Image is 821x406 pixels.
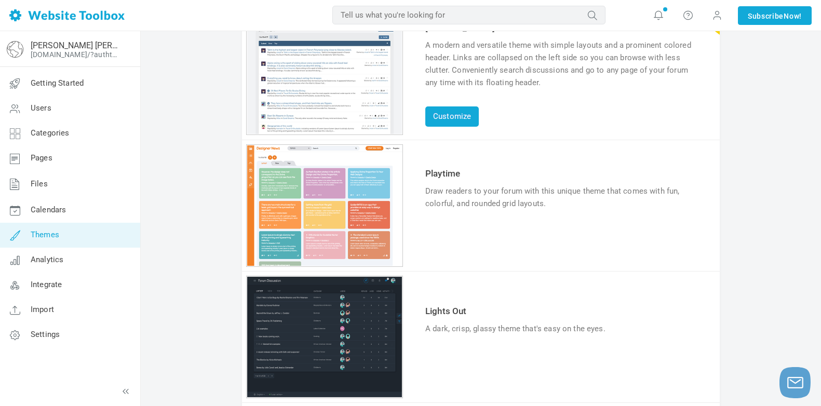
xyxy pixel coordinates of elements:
a: Customize [425,106,479,127]
span: Settings [31,330,60,339]
button: Launch chat [779,367,811,398]
a: [PERSON_NAME] [PERSON_NAME] Community [31,40,121,50]
img: playtime_thumb.jpg [247,145,402,266]
a: Lights Out [425,306,467,316]
span: Now! [784,10,802,22]
img: angela_thumb.jpg [247,13,402,134]
span: Files [31,179,48,188]
span: Categories [31,128,70,138]
img: globe-icon.png [7,41,23,58]
span: Integrate [31,280,62,289]
input: Tell us what you're looking for [332,6,605,24]
span: Import [31,305,54,314]
a: [DOMAIN_NAME]/?authtoken=81615e4ac84cc9a1c8470c1675abe033&rememberMe=1 [31,50,121,59]
a: Playtime [425,168,460,179]
img: lightsout_thumb.jpg [247,277,402,397]
span: Getting Started [31,78,84,88]
span: Themes [31,230,59,239]
a: SubscribeNow! [738,6,812,25]
div: A modern and versatile theme with simple layouts and a prominent colored header. Links are collap... [425,39,702,89]
a: Preview theme [247,390,402,399]
a: Preview theme [247,259,402,268]
span: Pages [31,153,52,163]
span: Calendars [31,205,66,214]
div: Draw readers to your forum with this unique theme that comes with fun, colorful, and rounded grid... [425,185,702,210]
a: Customize theme [247,127,402,136]
span: Analytics [31,255,63,264]
div: A dark, crisp, glassy theme that's easy on the eyes. [425,322,702,335]
span: Users [31,103,51,113]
